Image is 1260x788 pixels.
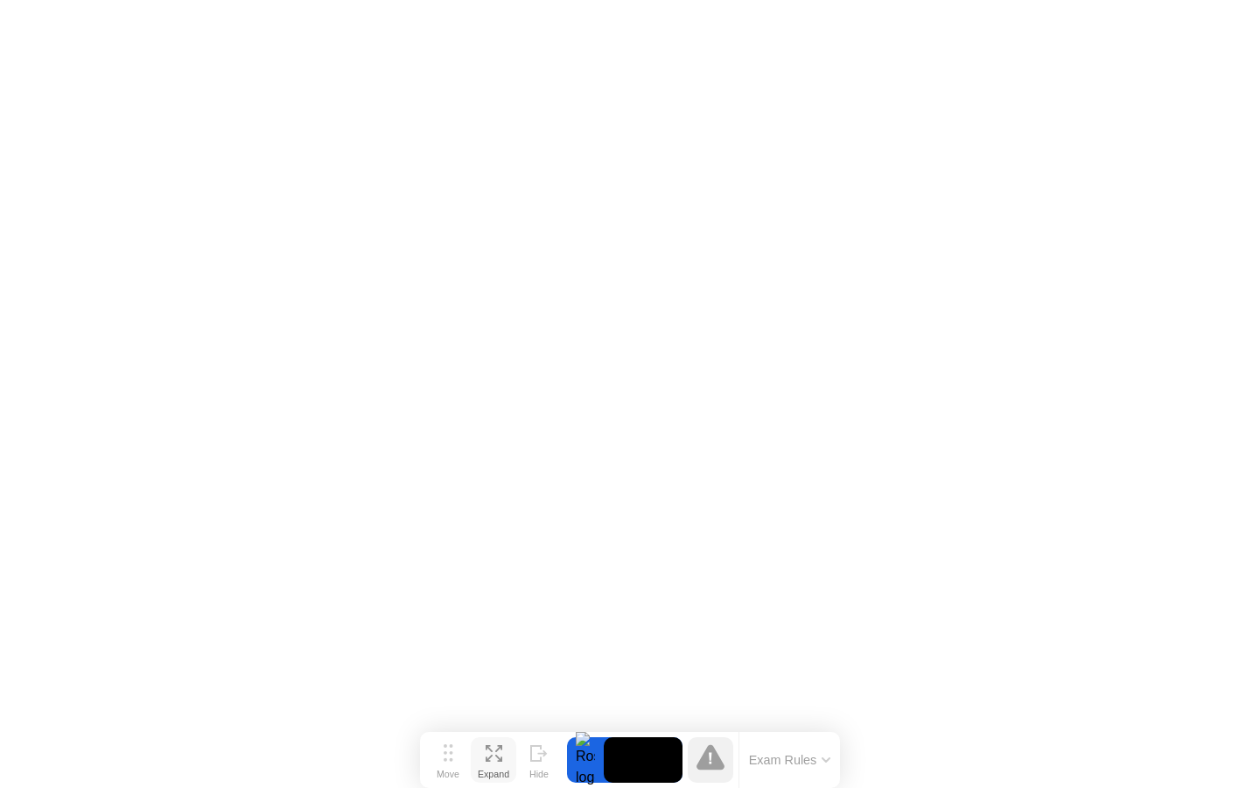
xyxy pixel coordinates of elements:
[478,769,509,779] div: Expand
[425,737,471,783] button: Move
[744,752,836,768] button: Exam Rules
[437,769,459,779] div: Move
[516,737,562,783] button: Hide
[471,737,516,783] button: Expand
[529,769,549,779] div: Hide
